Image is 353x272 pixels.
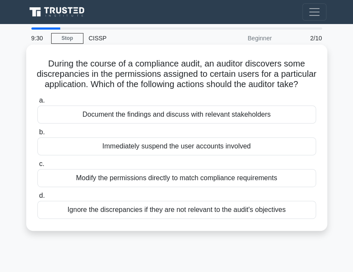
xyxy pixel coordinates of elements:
div: 2/10 [277,30,327,47]
div: Modify the permissions directly to match compliance requirements [37,169,316,187]
div: CISSP [83,30,202,47]
div: Beginner [202,30,277,47]
div: Immediately suspend the user accounts involved [37,137,316,155]
button: Toggle navigation [302,3,326,21]
div: Document the findings and discuss with relevant stakeholders [37,106,316,124]
span: a. [39,97,45,104]
span: d. [39,192,45,199]
a: Stop [51,33,83,44]
div: 9:30 [26,30,51,47]
span: c. [39,160,44,167]
h5: During the course of a compliance audit, an auditor discovers some discrepancies in the permissio... [37,58,317,90]
div: Ignore the discrepancies if they are not relevant to the audit's objectives [37,201,316,219]
span: b. [39,128,45,136]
